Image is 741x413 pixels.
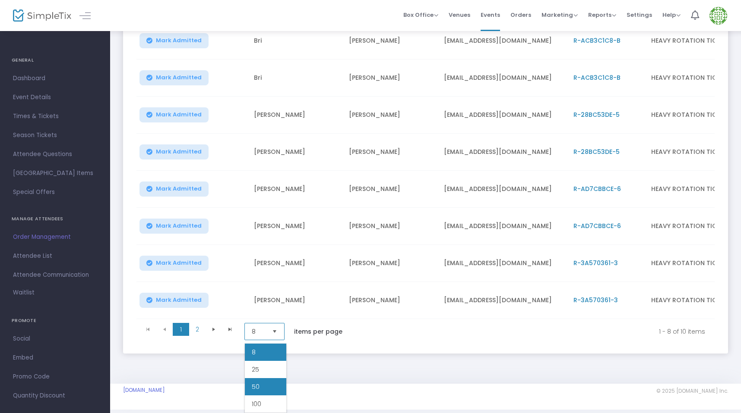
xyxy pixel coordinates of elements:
[13,92,97,103] span: Event Details
[249,59,344,97] td: Bri
[249,245,344,282] td: [PERSON_NAME]
[156,74,202,81] span: Mark Admitted
[439,134,568,171] td: [EMAIL_ADDRESS][DOMAIN_NAME]
[573,296,618,304] span: R-3A570361-3
[573,110,620,119] span: R-28BC53DE-5
[344,282,439,319] td: [PERSON_NAME]
[573,147,620,156] span: R-28BC53DE-5
[646,134,741,171] td: HEAVY ROTATION TICKETS
[13,168,97,179] span: [GEOGRAPHIC_DATA] Items
[139,256,209,271] button: Mark Admitted
[227,326,234,333] span: Go to the last page
[439,59,568,97] td: [EMAIL_ADDRESS][DOMAIN_NAME]
[249,22,344,59] td: Bri
[139,181,209,197] button: Mark Admitted
[189,323,206,336] span: Page 2
[139,70,209,85] button: Mark Admitted
[249,134,344,171] td: [PERSON_NAME]
[573,259,618,267] span: R-3A570361-3
[13,352,97,363] span: Embed
[13,187,97,198] span: Special Offers
[206,323,222,336] span: Go to the next page
[662,11,681,19] span: Help
[344,22,439,59] td: [PERSON_NAME]
[123,387,165,394] a: [DOMAIN_NAME]
[481,4,500,26] span: Events
[646,22,741,59] td: HEAVY ROTATION TICKETS
[173,323,189,336] span: Page 1
[361,323,705,340] kendo-pager-info: 1 - 8 of 10 items
[646,171,741,208] td: HEAVY ROTATION TICKETS
[573,36,621,45] span: R-ACB3C1C8-B
[449,4,470,26] span: Venues
[156,111,202,118] span: Mark Admitted
[156,222,202,229] span: Mark Admitted
[573,185,621,193] span: R-AD7CBBCE-6
[541,11,578,19] span: Marketing
[156,148,202,155] span: Mark Admitted
[139,33,209,48] button: Mark Admitted
[210,326,217,333] span: Go to the next page
[403,11,438,19] span: Box Office
[344,208,439,245] td: [PERSON_NAME]
[588,11,616,19] span: Reports
[139,219,209,234] button: Mark Admitted
[646,59,741,97] td: HEAVY ROTATION TICKETS
[439,171,568,208] td: [EMAIL_ADDRESS][DOMAIN_NAME]
[252,327,265,336] span: 8
[156,185,202,192] span: Mark Admitted
[222,323,238,336] span: Go to the last page
[12,312,98,329] h4: PROMOTE
[13,269,97,281] span: Attendee Communication
[12,52,98,69] h4: GENERAL
[252,400,261,408] span: 100
[439,282,568,319] td: [EMAIL_ADDRESS][DOMAIN_NAME]
[139,107,209,122] button: Mark Admitted
[646,97,741,134] td: HEAVY ROTATION TICKETS
[627,4,652,26] span: Settings
[156,297,202,303] span: Mark Admitted
[13,390,97,401] span: Quantity Discount
[646,245,741,282] td: HEAVY ROTATION TICKETS
[344,97,439,134] td: [PERSON_NAME]
[439,22,568,59] td: [EMAIL_ADDRESS][DOMAIN_NAME]
[656,388,728,394] span: © 2025 [DOMAIN_NAME] Inc.
[13,73,97,84] span: Dashboard
[139,293,209,308] button: Mark Admitted
[344,134,439,171] td: [PERSON_NAME]
[510,4,531,26] span: Orders
[249,171,344,208] td: [PERSON_NAME]
[646,208,741,245] td: HEAVY ROTATION TICKETS
[13,250,97,262] span: Attendee List
[139,144,209,160] button: Mark Admitted
[573,222,621,230] span: R-AD7CBBCE-6
[13,149,97,160] span: Attendee Questions
[573,73,621,82] span: R-ACB3C1C8-B
[439,97,568,134] td: [EMAIL_ADDRESS][DOMAIN_NAME]
[13,371,97,382] span: Promo Code
[156,37,202,44] span: Mark Admitted
[439,208,568,245] td: [EMAIL_ADDRESS][DOMAIN_NAME]
[344,245,439,282] td: [PERSON_NAME]
[252,382,260,391] span: 50
[13,111,97,122] span: Times & Tickets
[294,327,342,336] label: items per page
[646,282,741,319] td: HEAVY ROTATION TICKETS
[252,348,256,357] span: 8
[156,260,202,266] span: Mark Admitted
[269,323,281,340] button: Select
[13,288,35,297] span: Waitlist
[249,208,344,245] td: [PERSON_NAME]
[13,333,97,344] span: Social
[13,232,97,243] span: Order Management
[439,245,568,282] td: [EMAIL_ADDRESS][DOMAIN_NAME]
[249,282,344,319] td: [PERSON_NAME]
[252,365,259,374] span: 25
[344,59,439,97] td: [PERSON_NAME]
[344,171,439,208] td: [PERSON_NAME]
[12,210,98,228] h4: MANAGE ATTENDEES
[249,97,344,134] td: [PERSON_NAME]
[13,130,97,141] span: Season Tickets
